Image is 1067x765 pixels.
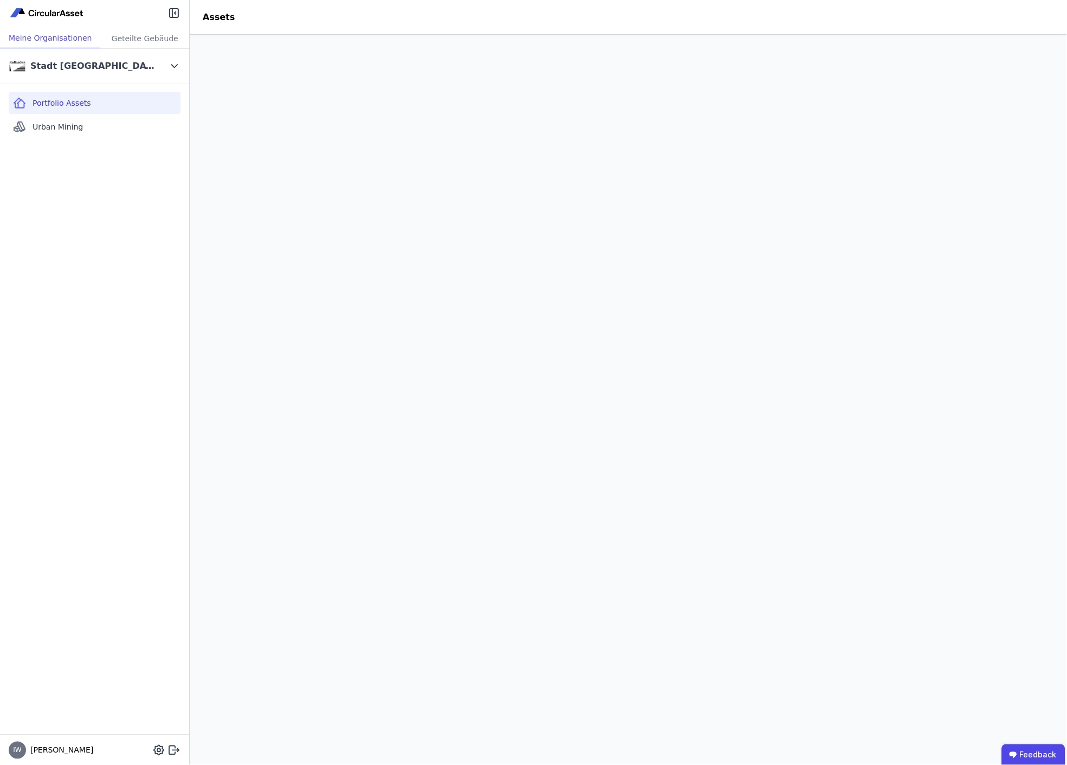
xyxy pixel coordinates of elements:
iframe: retool [190,35,1067,765]
div: Stadt [GEOGRAPHIC_DATA] Gebäudemanagement [30,60,155,73]
span: Urban Mining [33,121,83,132]
span: IW [13,747,21,754]
span: [PERSON_NAME] [26,745,93,756]
img: Concular [9,7,86,20]
span: Portfolio Assets [33,98,91,108]
img: Stadt Aachen Gebäudemanagement [9,57,26,75]
div: Geteilte Gebäude [100,28,189,48]
div: Assets [190,11,248,24]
